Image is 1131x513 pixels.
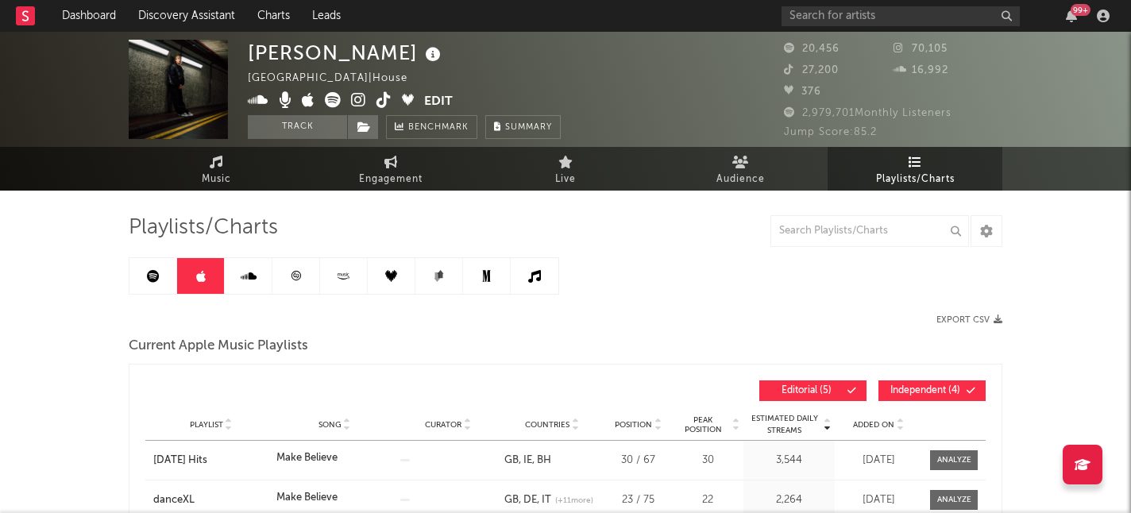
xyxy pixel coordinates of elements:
span: Audience [716,170,765,189]
a: IE [519,455,532,465]
span: 27,200 [784,65,839,75]
span: (+ 11 more) [555,495,593,507]
div: 30 [676,453,739,469]
span: Peak Position [676,415,730,434]
span: Independent ( 4 ) [889,386,962,395]
div: 2,264 [747,492,831,508]
button: Export CSV [936,315,1002,325]
button: Track [248,115,347,139]
span: Playlists/Charts [129,218,278,237]
span: Editorial ( 5 ) [770,386,843,395]
span: 16,992 [894,65,948,75]
div: [DATE] [839,492,918,508]
span: Added On [853,420,894,430]
span: Song [318,420,342,430]
button: Editorial(5) [759,380,867,401]
a: Music [129,147,303,191]
span: 20,456 [784,44,840,54]
a: IT [537,495,551,505]
span: Playlists/Charts [876,170,955,189]
div: [PERSON_NAME] [248,40,445,66]
span: Curator [425,420,461,430]
div: 23 / 75 [608,492,668,508]
a: Benchmark [386,115,477,139]
button: 99+ [1066,10,1077,22]
a: Playlists/Charts [828,147,1002,191]
span: Estimated Daily Streams [747,413,821,437]
a: Audience [653,147,828,191]
a: Engagement [303,147,478,191]
div: Make Believe [276,490,338,506]
a: GB [504,495,519,505]
div: Make Believe [276,450,338,466]
div: 30 / 67 [608,453,668,469]
input: Search Playlists/Charts [770,215,969,247]
button: Edit [424,92,453,112]
span: Engagement [359,170,423,189]
a: BH [532,455,551,465]
span: Position [615,420,652,430]
span: Benchmark [408,118,469,137]
div: [DATE] [839,453,918,469]
span: Live [555,170,576,189]
div: 3,544 [747,453,831,469]
span: Countries [525,420,569,430]
a: GB [504,455,519,465]
span: Current Apple Music Playlists [129,337,308,356]
span: Playlist [190,420,223,430]
a: DE [519,495,537,505]
div: 99 + [1071,4,1090,16]
span: 2,979,701 Monthly Listeners [784,108,952,118]
button: Independent(4) [878,380,986,401]
span: 70,105 [894,44,948,54]
a: [DATE] Hits [153,453,268,469]
input: Search for artists [782,6,1020,26]
div: 22 [676,492,739,508]
a: Live [478,147,653,191]
span: Summary [505,123,552,132]
span: Jump Score: 85.2 [784,127,877,137]
div: [GEOGRAPHIC_DATA] | House [248,69,426,88]
span: Music [202,170,231,189]
button: Summary [485,115,561,139]
a: danceXL [153,492,268,508]
span: 376 [784,87,821,97]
